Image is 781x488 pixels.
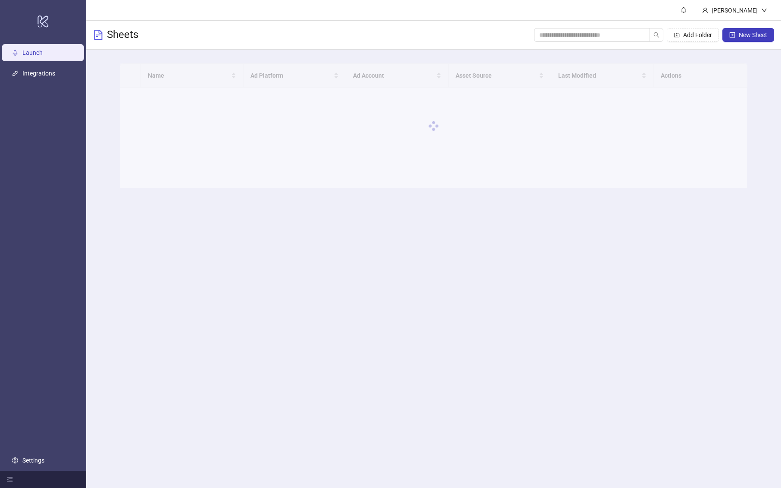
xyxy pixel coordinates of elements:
div: [PERSON_NAME] [708,6,761,15]
button: Add Folder [667,28,719,42]
span: file-text [93,30,103,40]
span: search [653,32,659,38]
h3: Sheets [107,28,138,42]
span: New Sheet [739,31,767,38]
span: user [702,7,708,13]
span: down [761,7,767,13]
span: plus-square [729,32,735,38]
a: Integrations [22,70,55,77]
span: menu-fold [7,476,13,482]
span: Add Folder [683,31,712,38]
span: bell [681,7,687,13]
a: Launch [22,49,43,56]
span: folder-add [674,32,680,38]
button: New Sheet [722,28,774,42]
a: Settings [22,457,44,464]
